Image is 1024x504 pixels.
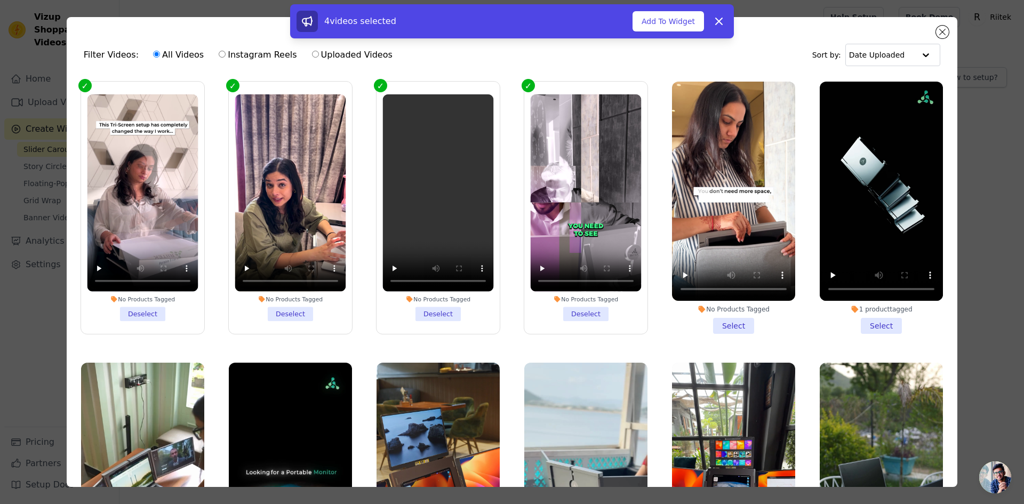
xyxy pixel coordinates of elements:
label: All Videos [153,48,204,62]
div: Open chat [979,461,1011,493]
label: Instagram Reels [218,48,297,62]
div: No Products Tagged [672,305,795,314]
div: Filter Videos: [84,43,398,67]
div: No Products Tagged [531,295,642,303]
span: 4 videos selected [324,16,396,26]
label: Uploaded Videos [311,48,393,62]
div: No Products Tagged [87,295,198,303]
div: Sort by: [812,44,941,66]
div: No Products Tagged [235,295,346,303]
div: 1 product tagged [820,305,943,314]
button: Add To Widget [633,11,704,31]
div: No Products Tagged [382,295,493,303]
